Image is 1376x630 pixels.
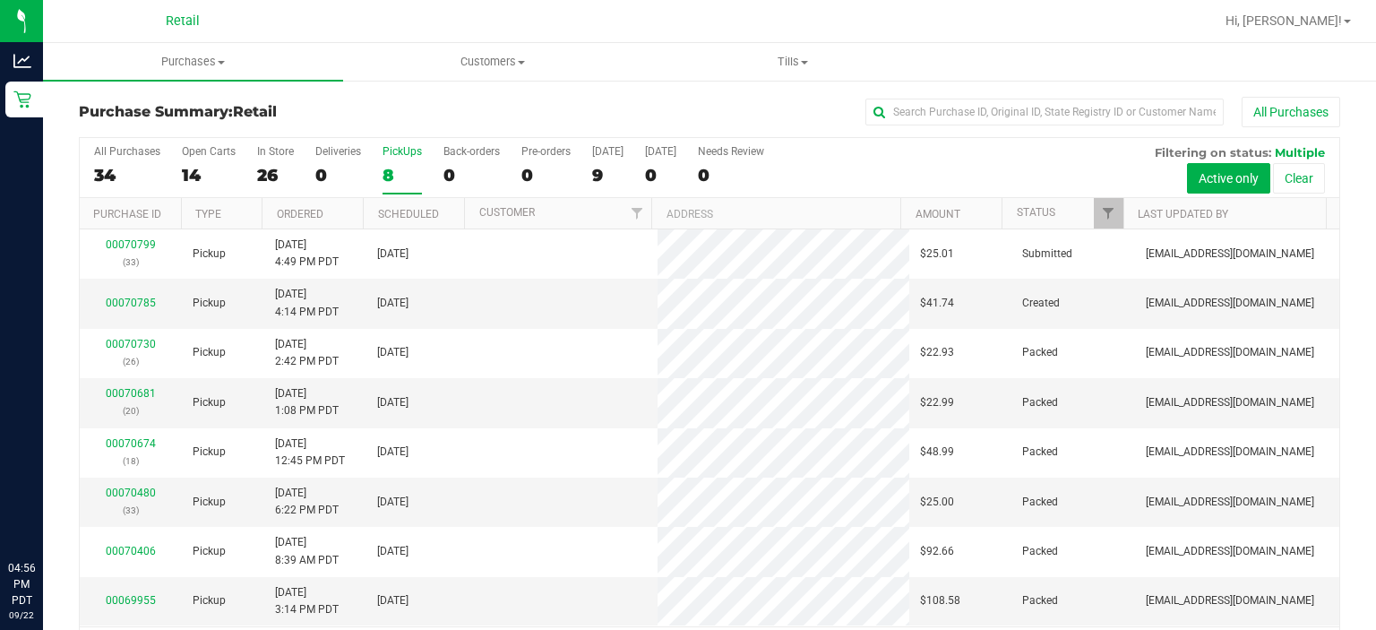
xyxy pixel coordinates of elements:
[622,198,651,229] a: Filter
[193,543,226,560] span: Pickup
[920,494,954,511] span: $25.00
[479,206,535,219] a: Customer
[1146,494,1314,511] span: [EMAIL_ADDRESS][DOMAIN_NAME]
[343,43,643,81] a: Customers
[1155,145,1271,160] span: Filtering on status:
[644,54,942,70] span: Tills
[344,54,642,70] span: Customers
[106,594,156,607] a: 00069955
[195,208,221,220] a: Type
[18,487,72,540] iframe: Resource center
[920,444,954,461] span: $48.99
[1017,206,1055,219] a: Status
[275,534,339,568] span: [DATE] 8:39 AM PDT
[443,165,500,186] div: 0
[166,13,200,29] span: Retail
[377,494,408,511] span: [DATE]
[1022,592,1058,609] span: Packed
[1146,246,1314,263] span: [EMAIL_ADDRESS][DOMAIN_NAME]
[106,487,156,499] a: 00070480
[275,436,345,470] span: [DATE] 12:45 PM PDT
[106,437,156,450] a: 00070674
[1146,344,1314,361] span: [EMAIL_ADDRESS][DOMAIN_NAME]
[377,444,408,461] span: [DATE]
[43,43,343,81] a: Purchases
[1275,145,1325,160] span: Multiple
[920,246,954,263] span: $25.01
[315,165,361,186] div: 0
[275,485,339,519] span: [DATE] 6:22 PM PDT
[94,145,160,158] div: All Purchases
[193,592,226,609] span: Pickup
[377,592,408,609] span: [DATE]
[90,402,171,419] p: (20)
[233,103,277,120] span: Retail
[94,165,160,186] div: 34
[698,145,764,158] div: Needs Review
[377,394,408,411] span: [DATE]
[13,91,31,108] inline-svg: Retail
[275,286,339,320] span: [DATE] 4:14 PM PDT
[651,198,900,229] th: Address
[182,145,236,158] div: Open Carts
[106,238,156,251] a: 00070799
[645,145,676,158] div: [DATE]
[90,502,171,519] p: (33)
[193,344,226,361] span: Pickup
[8,608,35,622] p: 09/22
[1022,444,1058,461] span: Packed
[1022,494,1058,511] span: Packed
[920,592,960,609] span: $108.58
[1138,208,1228,220] a: Last Updated By
[182,165,236,186] div: 14
[90,453,171,470] p: (18)
[277,208,323,220] a: Ordered
[383,165,422,186] div: 8
[698,165,764,186] div: 0
[916,208,960,220] a: Amount
[920,394,954,411] span: $22.99
[1022,543,1058,560] span: Packed
[275,385,339,419] span: [DATE] 1:08 PM PDT
[193,394,226,411] span: Pickup
[865,99,1224,125] input: Search Purchase ID, Original ID, State Registry ID or Customer Name...
[377,295,408,312] span: [DATE]
[275,336,339,370] span: [DATE] 2:42 PM PDT
[521,145,571,158] div: Pre-orders
[1022,344,1058,361] span: Packed
[106,387,156,400] a: 00070681
[643,43,943,81] a: Tills
[275,584,339,618] span: [DATE] 3:14 PM PDT
[1225,13,1342,28] span: Hi, [PERSON_NAME]!
[106,545,156,557] a: 00070406
[275,237,339,271] span: [DATE] 4:49 PM PDT
[592,165,623,186] div: 9
[377,344,408,361] span: [DATE]
[106,338,156,350] a: 00070730
[315,145,361,158] div: Deliveries
[257,145,294,158] div: In Store
[920,543,954,560] span: $92.66
[90,353,171,370] p: (26)
[443,145,500,158] div: Back-orders
[521,165,571,186] div: 0
[377,543,408,560] span: [DATE]
[645,165,676,186] div: 0
[378,208,439,220] a: Scheduled
[257,165,294,186] div: 26
[1022,246,1072,263] span: Submitted
[13,52,31,70] inline-svg: Analytics
[193,494,226,511] span: Pickup
[90,254,171,271] p: (33)
[93,208,161,220] a: Purchase ID
[377,246,408,263] span: [DATE]
[920,344,954,361] span: $22.93
[1094,198,1123,229] a: Filter
[1022,394,1058,411] span: Packed
[193,444,226,461] span: Pickup
[79,104,499,120] h3: Purchase Summary:
[1146,394,1314,411] span: [EMAIL_ADDRESS][DOMAIN_NAME]
[1242,97,1340,127] button: All Purchases
[1146,543,1314,560] span: [EMAIL_ADDRESS][DOMAIN_NAME]
[1146,295,1314,312] span: [EMAIL_ADDRESS][DOMAIN_NAME]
